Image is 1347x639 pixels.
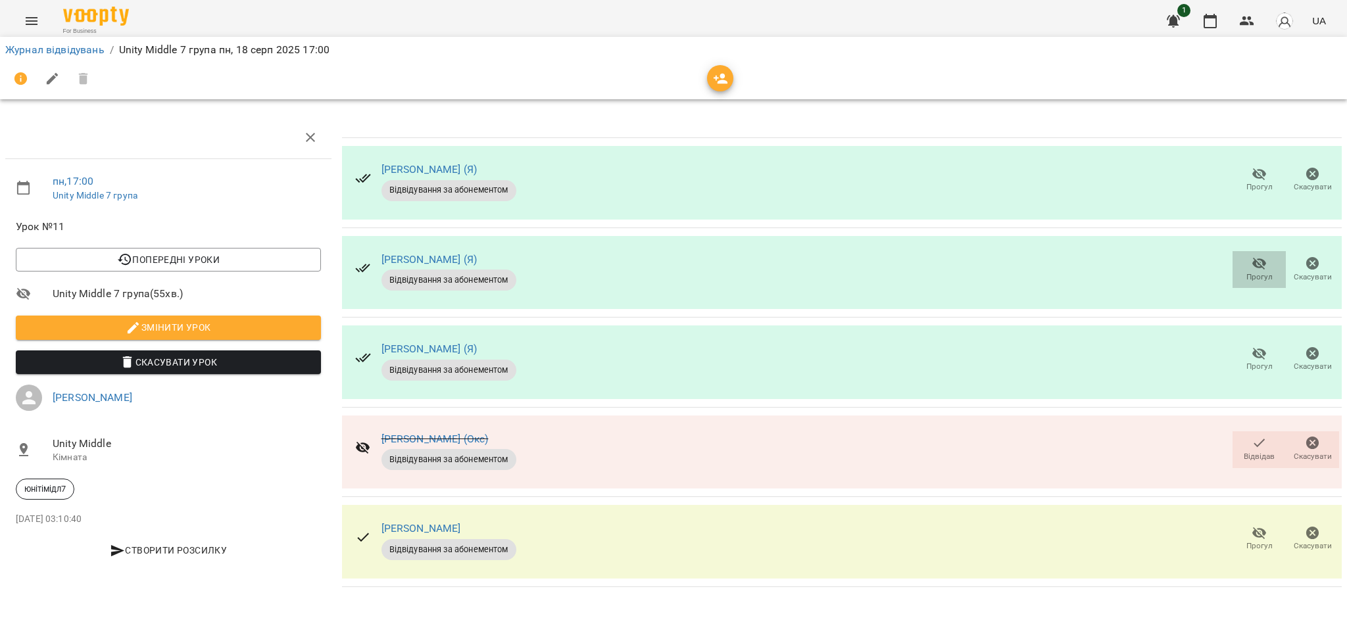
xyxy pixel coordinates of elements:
span: Скасувати [1294,361,1332,372]
button: Скасувати Урок [16,350,321,374]
div: юнітімідл7 [16,479,74,500]
span: Unity Middle [53,436,321,452]
p: Кімната [53,451,321,464]
p: Unity Middle 7 група пн, 18 серп 2025 17:00 [119,42,330,58]
a: [PERSON_NAME] (Я) [381,253,478,266]
span: Відвідування за абонементом [381,544,516,556]
span: Скасувати Урок [26,354,310,370]
span: Скасувати [1294,181,1332,193]
span: For Business [63,27,129,35]
button: Скасувати [1286,521,1339,557]
a: [PERSON_NAME] [381,522,461,534]
button: UA [1307,9,1331,33]
span: Прогул [1246,181,1273,193]
span: Створити розсилку [21,542,316,558]
button: Створити розсилку [16,538,321,562]
span: Unity Middle 7 група ( 55 хв. ) [53,286,321,302]
li: / [110,42,114,58]
button: Скасувати [1286,341,1339,378]
img: Voopty Logo [63,7,129,26]
button: Прогул [1233,251,1286,288]
span: Прогул [1246,272,1273,283]
button: Скасувати [1286,162,1339,199]
span: юнітімідл7 [16,483,74,495]
button: Скасувати [1286,431,1339,468]
a: пн , 17:00 [53,175,93,187]
a: [PERSON_NAME] (Я) [381,163,478,176]
button: Прогул [1233,162,1286,199]
span: Змінити урок [26,319,310,335]
img: avatar_s.png [1275,12,1294,30]
a: Unity Middle 7 група [53,190,137,201]
button: Menu [16,5,47,37]
span: Попередні уроки [26,252,310,268]
span: Відвідування за абонементом [381,274,516,286]
span: Урок №11 [16,219,321,235]
a: Журнал відвідувань [5,43,105,56]
button: Скасувати [1286,251,1339,288]
span: Прогул [1246,540,1273,552]
span: Відвідування за абонементом [381,454,516,465]
span: Скасувати [1294,451,1332,462]
span: Відвідування за абонементом [381,364,516,376]
span: 1 [1177,4,1190,17]
span: UA [1312,14,1326,28]
nav: breadcrumb [5,42,1342,58]
a: [PERSON_NAME] (Я) [381,343,478,355]
p: [DATE] 03:10:40 [16,513,321,526]
span: Прогул [1246,361,1273,372]
button: Відвідав [1233,431,1286,468]
a: [PERSON_NAME] (Окс) [381,433,489,445]
button: Змінити урок [16,316,321,339]
span: Відвідав [1244,451,1275,462]
button: Прогул [1233,341,1286,378]
button: Прогул [1233,521,1286,557]
button: Попередні уроки [16,248,321,272]
span: Скасувати [1294,540,1332,552]
span: Скасувати [1294,272,1332,283]
span: Відвідування за абонементом [381,184,516,196]
a: [PERSON_NAME] [53,391,132,404]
